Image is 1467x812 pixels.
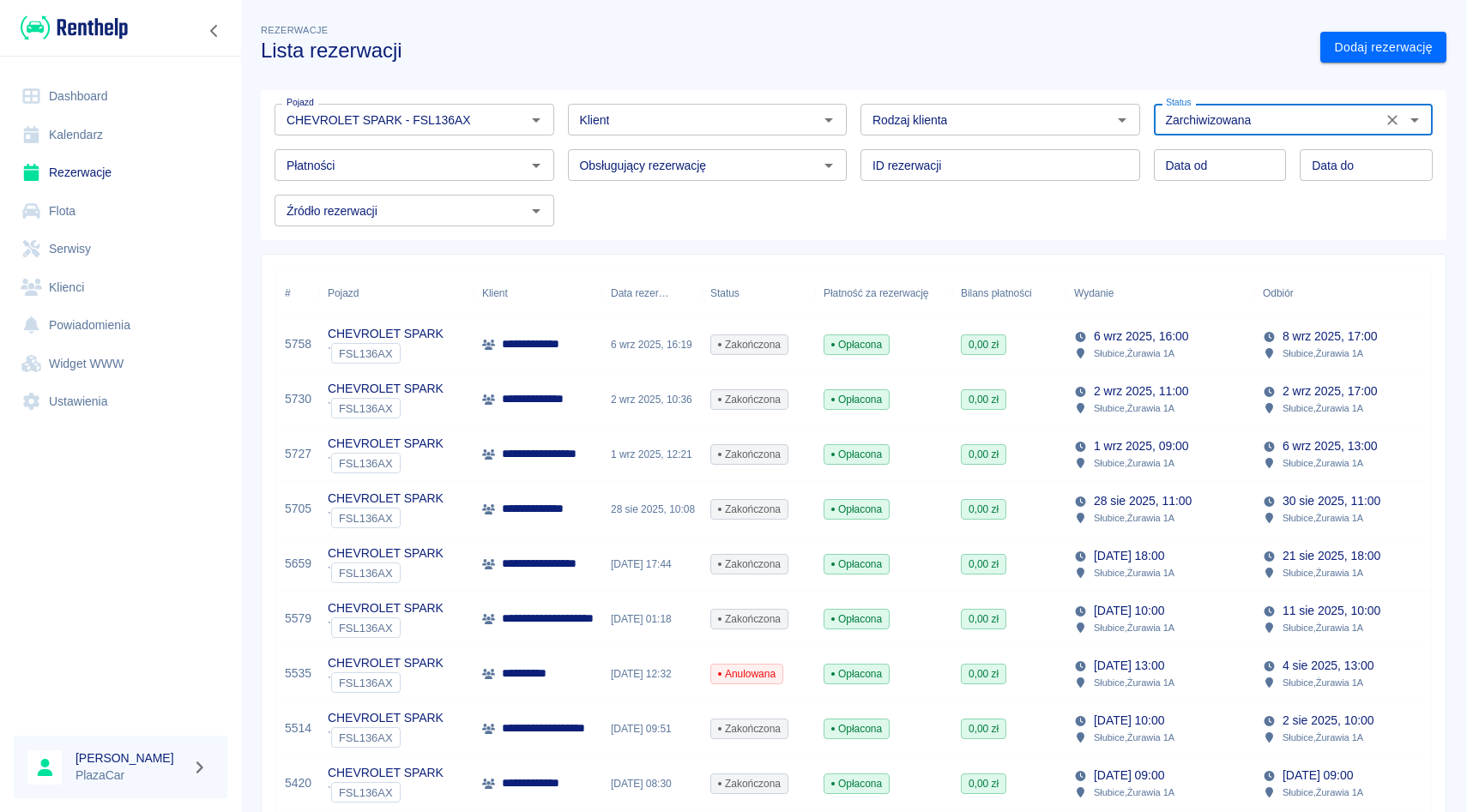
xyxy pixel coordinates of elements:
[602,482,702,537] div: 28 sie 2025, 10:08
[602,317,702,372] div: 6 wrz 2025, 16:19
[711,776,788,791] span: Zakończona
[1094,547,1164,565] p: [DATE] 18:00
[328,562,444,583] div: `
[1283,400,1363,416] p: Słubice , Żurawia 1A
[328,617,444,638] div: `
[328,398,444,418] div: `
[276,269,319,317] div: #
[14,268,227,307] a: Klienci
[524,108,548,132] button: Otwórz
[328,782,444,803] div: `
[332,677,400,689] span: FSL136AX
[1283,455,1363,471] p: Słubice , Żurawia 1A
[21,14,128,42] img: Renthelp logo
[1283,437,1377,455] p: 6 wrz 2025, 13:00
[14,230,227,268] a: Serwisy
[961,269,1032,317] div: Bilans płatności
[332,457,400,470] span: FSL136AX
[602,537,702,592] div: [DATE] 17:44
[1294,281,1318,305] button: Sort
[319,269,474,317] div: Pojazd
[602,592,702,647] div: [DATE] 01:18
[1283,620,1363,635] p: Słubice , Żurawia 1A
[474,269,602,317] div: Klient
[1110,108,1134,132] button: Otwórz
[328,508,444,528] div: `
[602,701,702,756] div: [DATE] 09:51
[328,453,444,473] div: `
[1283,675,1363,690] p: Słubice , Żurawia 1A
[824,776,889,791] span: Opłacona
[817,153,841,177] button: Otwórz
[14,382,227,421] a: Ustawienia
[328,654,444,672] p: CHEVROLET SPARK
[328,709,444,727] p: CHEVROLET SPARK
[328,544,444,562] p: CHEVROLET SPARK
[1094,492,1192,510] p: 28 sie 2025, 11:00
[711,611,788,627] span: Zakończona
[332,512,400,525] span: FSL136AX
[1283,328,1377,346] p: 8 wrz 2025, 17:00
[669,281,693,305] button: Sort
[1154,149,1287,181] input: DD.MM.YYYY
[1094,565,1174,580] p: Słubice , Żurawia 1A
[1283,547,1380,565] p: 21 sie 2025, 18:00
[824,721,889,737] span: Opłacona
[962,776,1005,791] span: 0,00 zł
[328,764,444,782] p: CHEVROLET SPARK
[1283,346,1363,361] p: Słubice , Żurawia 1A
[1094,675,1174,690] p: Słubice , Żurawia 1A
[1166,96,1192,109] label: Status
[332,567,400,580] span: FSL136AX
[14,116,227,154] a: Kalendarz
[14,345,227,383] a: Widget WWW
[962,611,1005,627] span: 0,00 zł
[824,556,889,572] span: Opłacona
[1283,492,1380,510] p: 30 sie 2025, 11:00
[482,269,508,317] div: Klient
[14,14,128,42] a: Renthelp logo
[1283,510,1363,526] p: Słubice , Żurawia 1A
[1094,510,1174,526] p: Słubice , Żurawia 1A
[962,666,1005,682] span: 0,00 zł
[285,500,311,518] a: 5705
[611,269,669,317] div: Data rezerwacji
[1114,281,1138,305] button: Sort
[824,666,889,682] span: Opłacona
[202,20,227,42] button: Zwiń nawigację
[711,556,788,572] span: Zakończona
[1283,712,1374,730] p: 2 sie 2025, 10:00
[602,427,702,482] div: 1 wrz 2025, 12:21
[962,721,1005,737] span: 0,00 zł
[261,39,1307,63] h3: Lista rezerwacji
[285,269,291,317] div: #
[75,767,185,785] p: PlazaCar
[14,77,227,116] a: Dashboard
[328,435,444,453] p: CHEVROLET SPARK
[1283,382,1377,400] p: 2 wrz 2025, 17:00
[962,337,1005,352] span: 0,00 zł
[1066,269,1254,317] div: Wydanie
[328,727,444,748] div: `
[1283,730,1363,745] p: Słubice , Żurawia 1A
[1283,767,1353,785] p: [DATE] 09:00
[1094,712,1164,730] p: [DATE] 10:00
[1074,269,1114,317] div: Wydanie
[1094,767,1164,785] p: [DATE] 09:00
[1094,382,1188,400] p: 2 wrz 2025, 11:00
[711,666,782,682] span: Anulowana
[1403,108,1427,132] button: Otwórz
[285,335,311,353] a: 5758
[332,731,400,744] span: FSL136AX
[328,269,359,317] div: Pojazd
[962,392,1005,407] span: 0,00 zł
[1094,657,1164,675] p: [DATE] 13:00
[1094,437,1188,455] p: 1 wrz 2025, 09:00
[285,445,311,463] a: 5727
[328,672,444,693] div: `
[711,337,788,352] span: Zakończona
[328,380,444,398] p: CHEVROLET SPARK
[14,153,227,192] a: Rezerwacje
[524,199,548,223] button: Otwórz
[261,25,328,35] span: Rezerwacje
